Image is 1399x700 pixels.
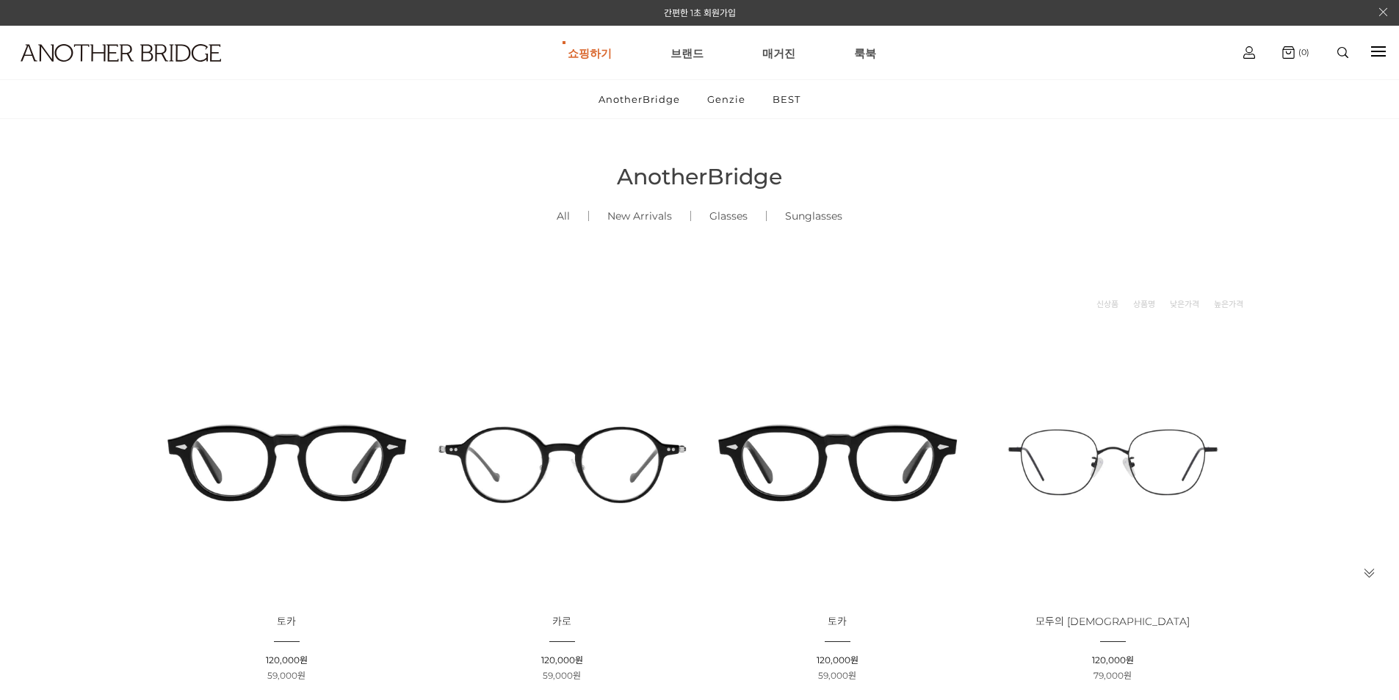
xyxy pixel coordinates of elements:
span: 120,000원 [266,654,308,665]
a: 룩북 [854,26,876,79]
a: Genzie [695,80,758,118]
img: logo [21,44,221,62]
a: (0) [1282,46,1309,59]
a: 모두의 [DEMOGRAPHIC_DATA] [1035,616,1190,627]
a: All [538,191,588,241]
span: AnotherBridge [617,163,782,190]
a: Sunglasses [767,191,861,241]
a: 신상품 [1096,297,1118,311]
span: 59,000원 [543,670,581,681]
a: logo [7,44,217,98]
span: 토카 [277,615,296,628]
a: 높은가격 [1214,297,1243,311]
span: 59,000원 [818,670,856,681]
a: BEST [760,80,813,118]
a: 낮은가격 [1170,297,1199,311]
span: 토카 [828,615,847,628]
a: 토카 [828,616,847,627]
a: Glasses [691,191,766,241]
img: search [1337,47,1348,58]
img: 카로 - 감각적인 디자인의 패션 아이템 이미지 [430,330,695,595]
span: 120,000원 [541,654,583,665]
span: 79,000원 [1093,670,1132,681]
a: 간편한 1초 회원가입 [664,7,736,18]
a: 카로 [552,616,571,627]
a: 토카 [277,616,296,627]
a: 브랜드 [670,26,704,79]
img: 토카 아세테이트 뿔테 안경 이미지 [154,330,419,595]
span: 모두의 [DEMOGRAPHIC_DATA] [1035,615,1190,628]
img: 토카 아세테이트 안경 - 다양한 스타일에 맞는 뿔테 안경 이미지 [705,330,970,595]
a: 매거진 [762,26,795,79]
span: 120,000원 [817,654,858,665]
a: New Arrivals [589,191,690,241]
a: 상품명 [1133,297,1155,311]
span: (0) [1295,47,1309,57]
img: 모두의 안경 - 다양한 크기에 맞춘 다용도 디자인 이미지 [980,330,1246,595]
img: cart [1243,46,1255,59]
a: AnotherBridge [586,80,693,118]
img: cart [1282,46,1295,59]
span: 120,000원 [1092,654,1134,665]
a: 쇼핑하기 [568,26,612,79]
span: 카로 [552,615,571,628]
span: 59,000원 [267,670,306,681]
